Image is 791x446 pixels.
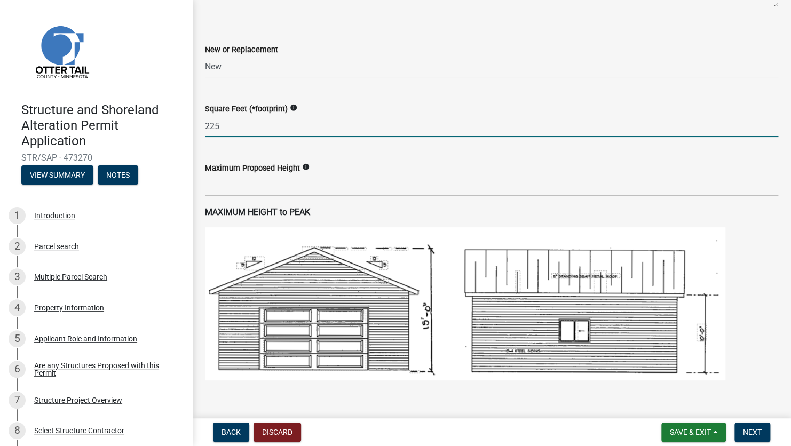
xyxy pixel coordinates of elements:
[213,423,249,442] button: Back
[21,11,101,91] img: Otter Tail County, Minnesota
[34,243,79,250] div: Parcel search
[9,392,26,409] div: 7
[302,163,310,171] i: info
[9,330,26,347] div: 5
[9,361,26,378] div: 6
[9,238,26,255] div: 2
[34,362,175,377] div: Are any Structures Proposed with this Permit
[34,335,137,343] div: Applicant Role and Information
[734,423,770,442] button: Next
[254,423,301,442] button: Discard
[21,165,93,185] button: View Summary
[670,428,711,436] span: Save & Exit
[21,153,171,163] span: STR/SAP - 473270
[21,102,184,148] h4: Structure and Shoreland Alteration Permit Application
[205,207,310,217] strong: MAXIMUM HEIGHT to PEAK
[205,227,725,380] img: image_42e23c4b-ffdd-47ad-946e-070c62857ad5.png
[9,299,26,316] div: 4
[21,172,93,180] wm-modal-confirm: Summary
[98,172,138,180] wm-modal-confirm: Notes
[290,104,297,111] i: info
[34,427,124,434] div: Select Structure Contractor
[661,423,726,442] button: Save & Exit
[743,428,762,436] span: Next
[222,428,241,436] span: Back
[34,212,75,219] div: Introduction
[98,165,138,185] button: Notes
[34,304,104,312] div: Property Information
[9,422,26,439] div: 8
[9,268,26,285] div: 3
[34,273,107,281] div: Multiple Parcel Search
[9,207,26,224] div: 1
[205,46,278,54] label: New or Replacement
[34,396,122,404] div: Structure Project Overview
[205,106,288,113] label: Square Feet (*footprint)
[205,165,300,172] label: Maximum Proposed Height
